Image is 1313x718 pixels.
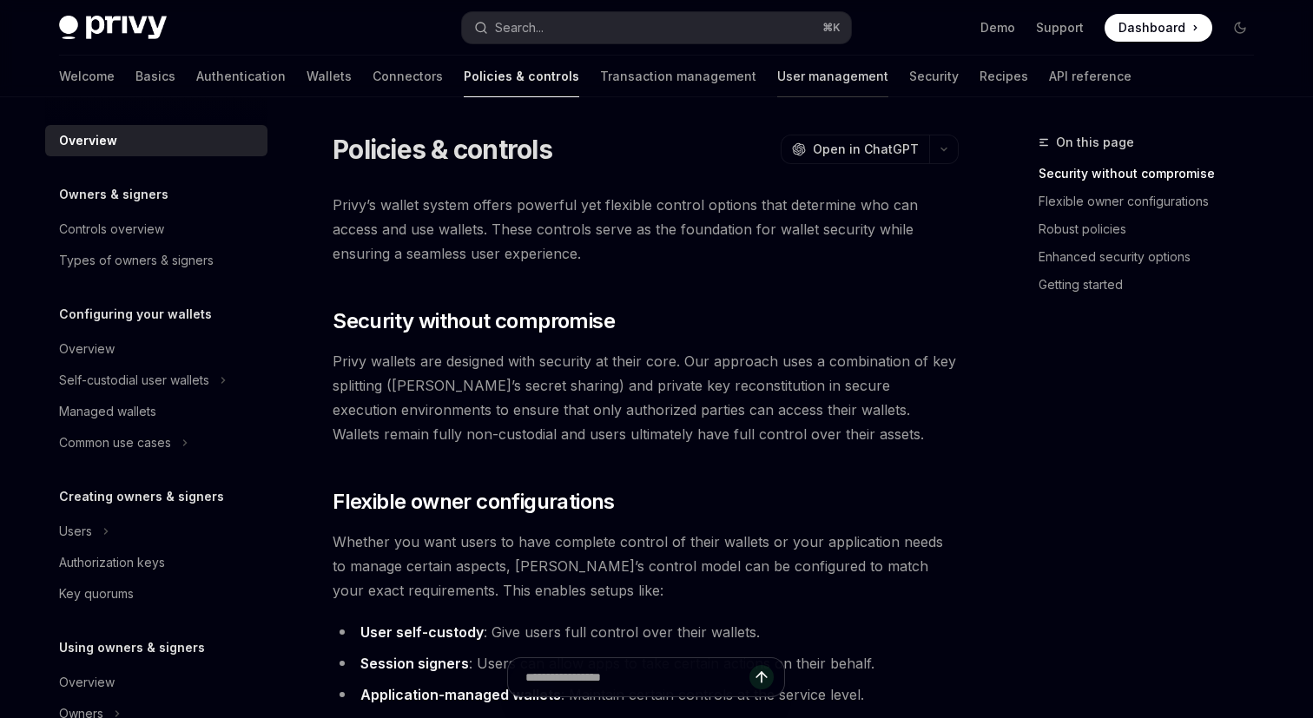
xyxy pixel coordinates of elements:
[1118,19,1185,36] span: Dashboard
[59,486,224,507] h5: Creating owners & signers
[59,184,168,205] h5: Owners & signers
[45,365,267,396] button: Toggle Self-custodial user wallets section
[781,135,929,164] button: Open in ChatGPT
[1039,188,1268,215] a: Flexible owner configurations
[600,56,756,97] a: Transaction management
[59,672,115,693] div: Overview
[333,134,552,165] h1: Policies & controls
[1049,56,1132,97] a: API reference
[1039,243,1268,271] a: Enhanced security options
[45,427,267,458] button: Toggle Common use cases section
[45,667,267,698] a: Overview
[45,125,267,156] a: Overview
[59,16,167,40] img: dark logo
[909,56,959,97] a: Security
[1039,215,1268,243] a: Robust policies
[59,552,165,573] div: Authorization keys
[1226,14,1254,42] button: Toggle dark mode
[333,530,959,603] span: Whether you want users to have complete control of their wallets or your application needs to man...
[45,333,267,365] a: Overview
[59,304,212,325] h5: Configuring your wallets
[59,637,205,658] h5: Using owners & signers
[307,56,352,97] a: Wallets
[59,219,164,240] div: Controls overview
[777,56,888,97] a: User management
[59,56,115,97] a: Welcome
[1039,160,1268,188] a: Security without compromise
[462,12,851,43] button: Open search
[135,56,175,97] a: Basics
[59,370,209,391] div: Self-custodial user wallets
[464,56,579,97] a: Policies & controls
[333,193,959,266] span: Privy’s wallet system offers powerful yet flexible control options that determine who can access ...
[333,307,615,335] span: Security without compromise
[45,547,267,578] a: Authorization keys
[525,658,749,696] input: Ask a question...
[45,245,267,276] a: Types of owners & signers
[1105,14,1212,42] a: Dashboard
[59,250,214,271] div: Types of owners & signers
[45,396,267,427] a: Managed wallets
[45,516,267,547] button: Toggle Users section
[59,339,115,359] div: Overview
[333,488,615,516] span: Flexible owner configurations
[59,401,156,422] div: Managed wallets
[59,432,171,453] div: Common use cases
[59,130,117,151] div: Overview
[333,620,959,644] li: : Give users full control over their wallets.
[1056,132,1134,153] span: On this page
[813,141,919,158] span: Open in ChatGPT
[360,623,484,641] strong: User self-custody
[1036,19,1084,36] a: Support
[1039,271,1268,299] a: Getting started
[980,19,1015,36] a: Demo
[45,214,267,245] a: Controls overview
[59,583,134,604] div: Key quorums
[373,56,443,97] a: Connectors
[822,21,841,35] span: ⌘ K
[495,17,544,38] div: Search...
[749,665,774,689] button: Send message
[45,578,267,609] a: Key quorums
[333,349,959,446] span: Privy wallets are designed with security at their core. Our approach uses a combination of key sp...
[196,56,286,97] a: Authentication
[333,651,959,675] li: : Users can allow apps to take certain actions on their behalf.
[980,56,1028,97] a: Recipes
[59,521,92,542] div: Users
